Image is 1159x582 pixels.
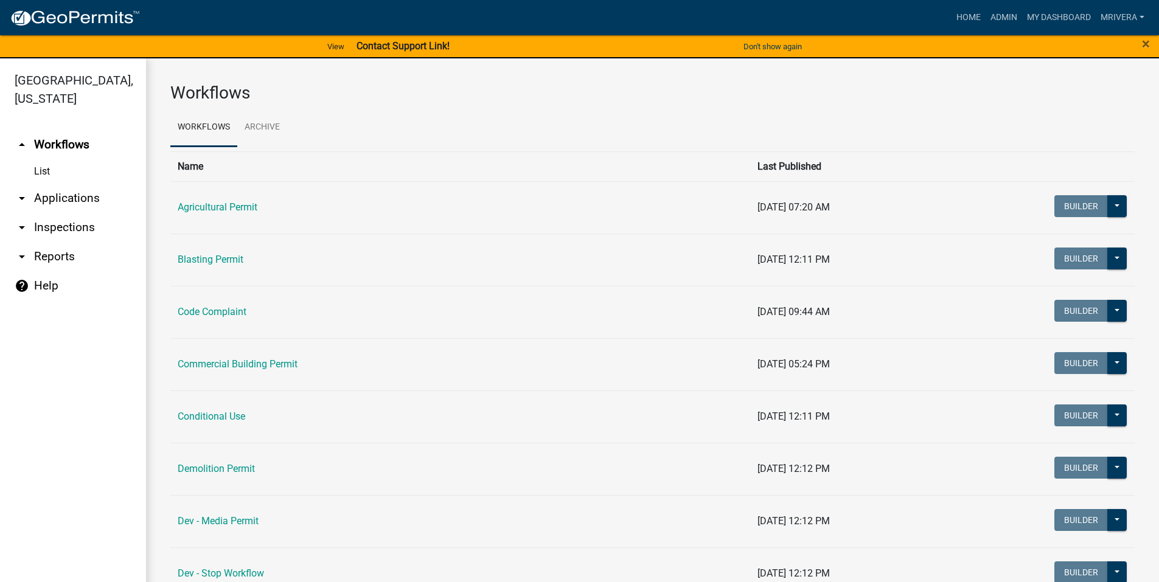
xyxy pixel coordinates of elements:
[1054,300,1108,322] button: Builder
[757,306,830,317] span: [DATE] 09:44 AM
[757,411,830,422] span: [DATE] 12:11 PM
[750,151,941,181] th: Last Published
[178,201,257,213] a: Agricultural Permit
[757,358,830,370] span: [DATE] 05:24 PM
[1054,404,1108,426] button: Builder
[1054,457,1108,479] button: Builder
[1142,36,1150,51] button: Close
[15,191,29,206] i: arrow_drop_down
[170,108,237,147] a: Workflows
[15,220,29,235] i: arrow_drop_down
[952,6,986,29] a: Home
[757,201,830,213] span: [DATE] 07:20 AM
[1054,248,1108,269] button: Builder
[15,279,29,293] i: help
[178,567,264,579] a: Dev - Stop Workflow
[1054,352,1108,374] button: Builder
[757,254,830,265] span: [DATE] 12:11 PM
[178,463,255,474] a: Demolition Permit
[15,249,29,264] i: arrow_drop_down
[237,108,287,147] a: Archive
[322,36,349,57] a: View
[15,137,29,152] i: arrow_drop_up
[178,254,243,265] a: Blasting Permit
[170,83,1135,103] h3: Workflows
[757,463,830,474] span: [DATE] 12:12 PM
[757,567,830,579] span: [DATE] 12:12 PM
[757,515,830,527] span: [DATE] 12:12 PM
[170,151,750,181] th: Name
[178,411,245,422] a: Conditional Use
[1054,509,1108,531] button: Builder
[1096,6,1149,29] a: mrivera
[178,306,246,317] a: Code Complaint
[178,515,259,527] a: Dev - Media Permit
[1142,35,1150,52] span: ×
[739,36,807,57] button: Don't show again
[178,358,298,370] a: Commercial Building Permit
[1054,195,1108,217] button: Builder
[1022,6,1096,29] a: My Dashboard
[986,6,1022,29] a: Admin
[357,40,450,52] strong: Contact Support Link!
